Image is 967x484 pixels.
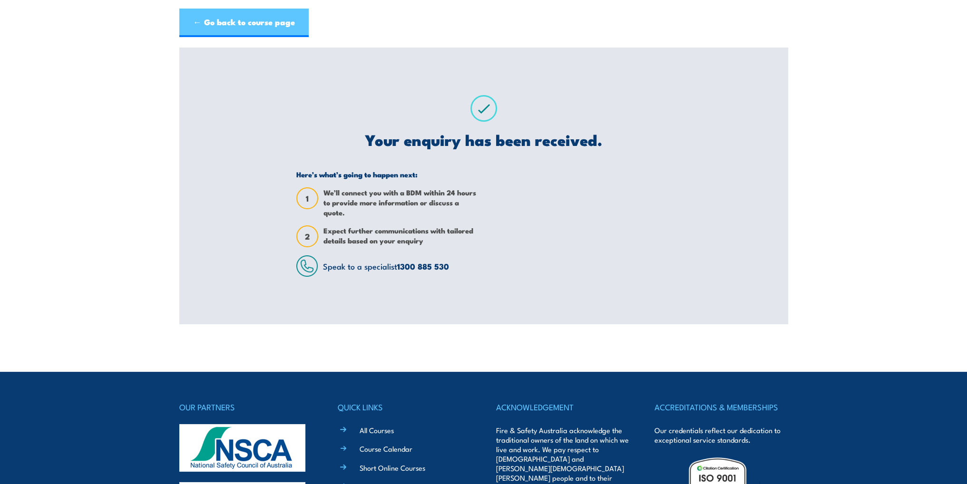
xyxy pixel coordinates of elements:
[654,400,788,414] h4: ACCREDITATIONS & MEMBERSHIPS
[297,232,317,242] span: 2
[179,424,305,472] img: nsca-logo-footer
[296,133,671,146] h2: Your enquiry has been received.
[323,225,477,247] span: Expect further communications with tailored details based on your enquiry
[323,187,477,217] span: We’ll connect you with a BDM within 24 hours to provide more information or discuss a quote.
[179,9,309,37] a: ← Go back to course page
[323,260,449,272] span: Speak to a specialist
[496,400,629,414] h4: ACKNOWLEDGEMENT
[360,444,412,454] a: Course Calendar
[297,194,317,203] span: 1
[397,260,449,272] a: 1300 885 530
[360,425,394,435] a: All Courses
[338,400,471,414] h4: QUICK LINKS
[654,426,788,445] p: Our credentials reflect our dedication to exceptional service standards.
[179,400,313,414] h4: OUR PARTNERS
[360,463,425,473] a: Short Online Courses
[296,170,477,179] h5: Here’s what’s going to happen next:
